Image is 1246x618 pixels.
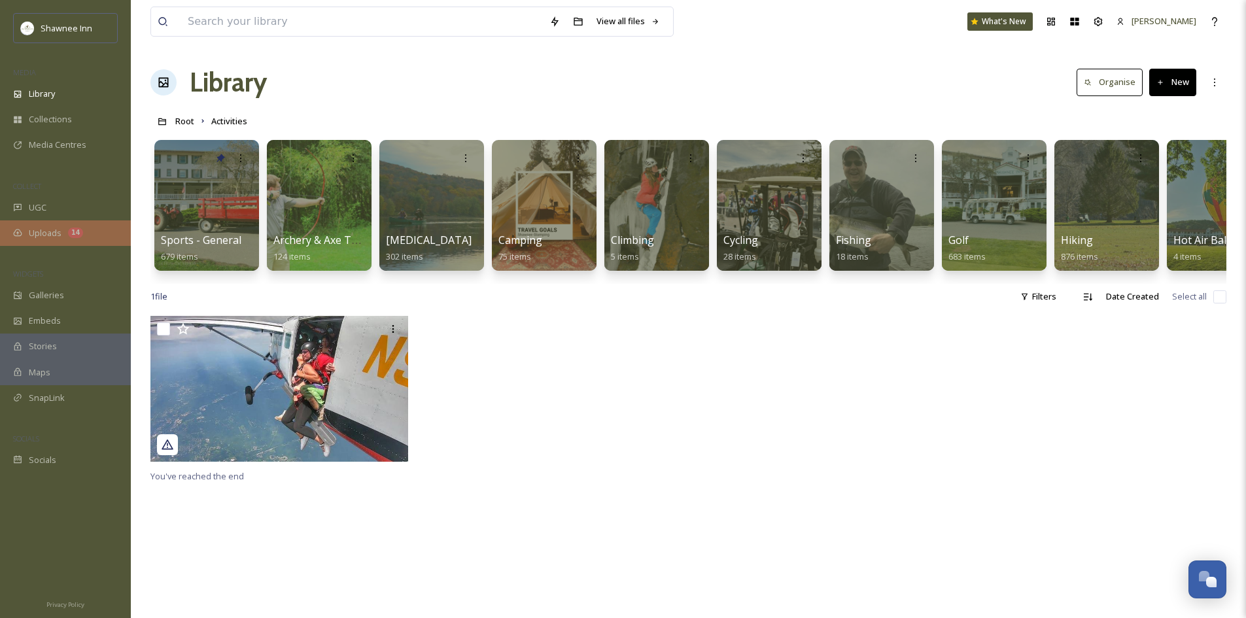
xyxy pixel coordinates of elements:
span: [MEDICAL_DATA] [386,233,472,247]
a: Activities [211,113,247,129]
span: You've reached the end [150,470,244,482]
span: 1 file [150,290,167,303]
img: skysthelimitskydivingcenter_17855888281725381.jpg [150,316,408,462]
span: WIDGETS [13,269,43,279]
a: Root [175,113,194,129]
span: 28 items [723,250,756,262]
span: 18 items [836,250,869,262]
span: Hiking [1061,233,1093,247]
span: Privacy Policy [46,600,84,609]
span: 124 items [273,250,311,262]
span: 679 items [161,250,198,262]
div: 14 [68,228,83,238]
span: Archery & Axe Throwing [273,233,392,247]
span: MEDIA [13,67,36,77]
span: Select all [1172,290,1207,303]
input: Search your library [181,7,543,36]
span: Root [175,115,194,127]
a: Archery & Axe Throwing124 items [273,234,392,262]
button: Open Chat [1188,560,1226,598]
span: Sports - General [161,233,241,247]
span: Embeds [29,315,61,327]
span: Fishing [836,233,871,247]
button: Organise [1077,69,1143,95]
div: Date Created [1099,284,1166,309]
span: Climbing [611,233,654,247]
span: SOCIALS [13,434,39,443]
span: 683 items [948,250,986,262]
span: Collections [29,113,72,126]
img: shawnee-300x300.jpg [21,22,34,35]
a: Library [190,63,267,102]
span: 302 items [386,250,423,262]
span: Library [29,88,55,100]
a: Climbing5 items [611,234,654,262]
span: Camping [498,233,542,247]
span: Uploads [29,227,61,239]
span: COLLECT [13,181,41,191]
span: 75 items [498,250,531,262]
span: UGC [29,201,46,214]
a: Fishing18 items [836,234,871,262]
a: Camping75 items [498,234,542,262]
div: Filters [1014,284,1063,309]
span: Activities [211,115,247,127]
span: Maps [29,366,50,379]
a: What's New [967,12,1033,31]
a: Sports - General679 items [161,234,241,262]
a: Golf683 items [948,234,986,262]
span: Stories [29,340,57,352]
span: Shawnee Inn [41,22,92,34]
a: Privacy Policy [46,596,84,611]
span: [PERSON_NAME] [1132,15,1196,27]
button: New [1149,69,1196,95]
span: Golf [948,233,969,247]
span: Cycling [723,233,758,247]
span: 876 items [1061,250,1098,262]
span: Galleries [29,289,64,301]
span: 5 items [611,250,639,262]
span: 4 items [1173,250,1202,262]
a: [MEDICAL_DATA]302 items [386,234,472,262]
a: [PERSON_NAME] [1110,9,1203,34]
span: Socials [29,454,56,466]
a: Organise [1077,69,1149,95]
a: Hiking876 items [1061,234,1098,262]
span: Media Centres [29,139,86,151]
span: SnapLink [29,392,65,404]
a: View all files [590,9,666,34]
a: Cycling28 items [723,234,758,262]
